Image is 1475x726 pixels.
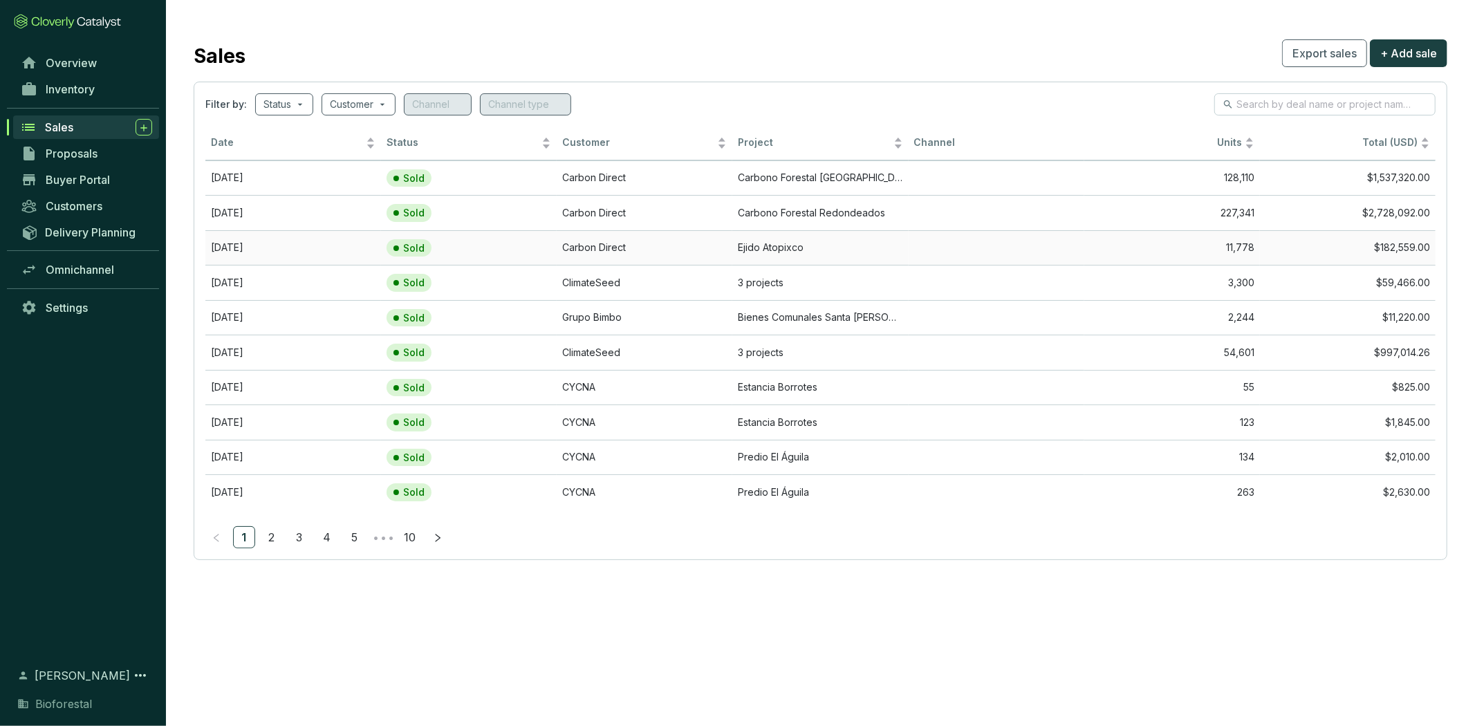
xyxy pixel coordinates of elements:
[371,526,393,548] span: •••
[400,527,420,548] a: 10
[557,335,732,370] td: ClimateSeed
[403,486,425,499] p: Sold
[317,527,337,548] a: 4
[1260,335,1436,370] td: $997,014.26
[1084,265,1260,300] td: 3,300
[399,526,421,548] li: 10
[288,526,310,548] li: 3
[205,265,381,300] td: Nov 25 2024
[427,526,449,548] button: right
[1084,195,1260,230] td: 227,341
[261,526,283,548] li: 2
[1260,474,1436,510] td: $2,630.00
[732,300,908,335] td: Bienes Comunales Santa Isabel Chalma
[1260,300,1436,335] td: $11,220.00
[1084,230,1260,266] td: 11,778
[45,120,73,134] span: Sales
[1260,440,1436,475] td: $2,010.00
[344,527,365,548] a: 5
[316,526,338,548] li: 4
[732,230,908,266] td: Ejido Atopixco
[557,404,732,440] td: CYCNA
[46,173,110,187] span: Buyer Portal
[205,127,381,160] th: Date
[732,195,908,230] td: Carbono Forestal Redondeados
[557,474,732,510] td: CYCNA
[14,168,159,192] a: Buyer Portal
[732,265,908,300] td: 3 projects
[14,258,159,281] a: Omnichannel
[1260,404,1436,440] td: $1,845.00
[1370,39,1447,67] button: + Add sale
[46,301,88,315] span: Settings
[403,452,425,464] p: Sold
[194,41,245,71] h2: Sales
[14,194,159,218] a: Customers
[233,526,255,548] li: 1
[433,533,443,543] span: right
[14,77,159,101] a: Inventory
[1260,265,1436,300] td: $59,466.00
[738,136,890,149] span: Project
[732,160,908,196] td: Carbono Forestal La Catedral
[732,127,908,160] th: Project
[46,56,97,70] span: Overview
[212,533,221,543] span: left
[1084,370,1260,405] td: 55
[205,230,381,266] td: Aug 25 2025
[403,382,425,394] p: Sold
[1084,160,1260,196] td: 128,110
[732,440,908,475] td: Predio El Águila
[46,147,98,160] span: Proposals
[387,136,539,149] span: Status
[403,346,425,359] p: Sold
[1084,300,1260,335] td: 2,244
[403,172,425,185] p: Sold
[381,127,557,160] th: Status
[205,404,381,440] td: Jul 27 2024
[557,370,732,405] td: CYCNA
[205,195,381,230] td: Jul 20 2025
[205,370,381,405] td: Jul 27 2024
[371,526,393,548] li: Next 5 Pages
[557,230,732,266] td: Carbon Direct
[909,127,1084,160] th: Channel
[35,667,130,684] span: [PERSON_NAME]
[14,221,159,243] a: Delivery Planning
[403,416,425,429] p: Sold
[14,51,159,75] a: Overview
[35,696,92,712] span: Bioforestal
[732,404,908,440] td: Estancia Borrotes
[1292,45,1357,62] span: Export sales
[205,335,381,370] td: Jun 18 2024
[211,136,363,149] span: Date
[1260,160,1436,196] td: $1,537,320.00
[1260,230,1436,266] td: $182,559.00
[205,526,228,548] li: Previous Page
[45,225,136,239] span: Delivery Planning
[1084,440,1260,475] td: 134
[205,300,381,335] td: Mar 08 2023
[205,97,247,111] span: Filter by:
[46,82,95,96] span: Inventory
[46,199,102,213] span: Customers
[13,115,159,139] a: Sales
[205,160,381,196] td: Jul 20 2025
[403,242,425,254] p: Sold
[1084,404,1260,440] td: 123
[557,160,732,196] td: Carbon Direct
[557,300,732,335] td: Grupo Bimbo
[1282,39,1367,67] button: Export sales
[403,207,425,219] p: Sold
[1084,335,1260,370] td: 54,601
[403,312,425,324] p: Sold
[562,136,714,149] span: Customer
[732,474,908,510] td: Predio El Águila
[14,296,159,319] a: Settings
[1084,474,1260,510] td: 263
[205,526,228,548] button: left
[205,440,381,475] td: Jul 27 2024
[344,526,366,548] li: 5
[732,335,908,370] td: 3 projects
[557,265,732,300] td: ClimateSeed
